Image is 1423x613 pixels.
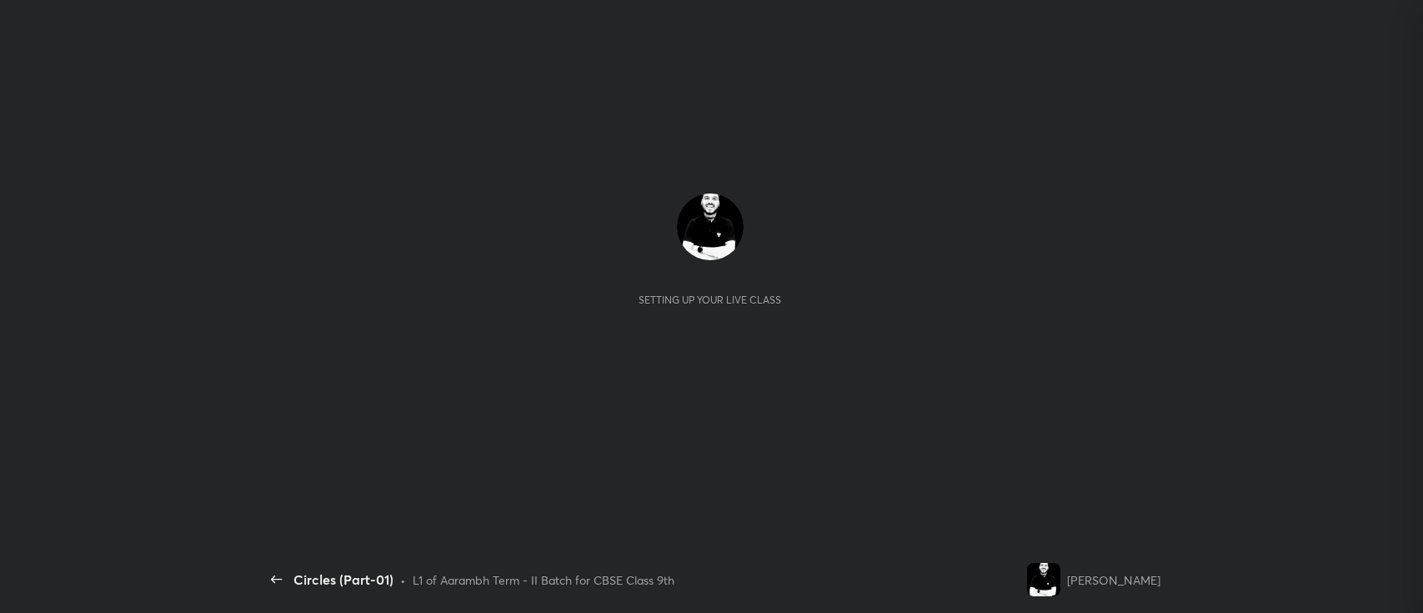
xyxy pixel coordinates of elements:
[413,571,674,589] div: L1 of Aarambh Term - II Batch for CBSE Class 9th
[400,571,406,589] div: •
[639,294,781,306] div: Setting up your live class
[293,570,393,590] div: Circles (Part-01)
[1067,571,1160,589] div: [PERSON_NAME]
[677,193,744,260] img: 09eacaca48724f39b2bfd7afae5e8fbc.jpg
[1027,563,1060,596] img: 09eacaca48724f39b2bfd7afae5e8fbc.jpg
